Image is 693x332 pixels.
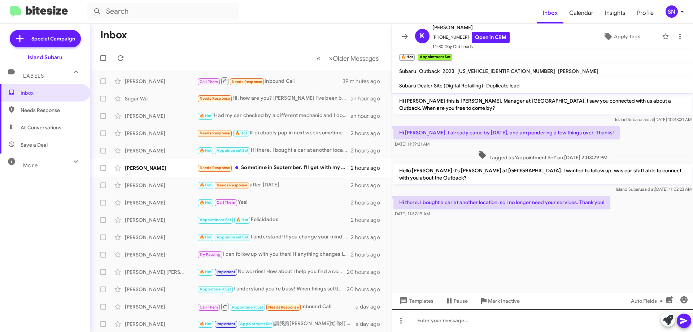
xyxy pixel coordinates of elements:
[393,164,692,184] p: Hello [PERSON_NAME] it's [PERSON_NAME] at [GEOGRAPHIC_DATA]. I wanted to follow up, was our staff...
[197,129,351,137] div: Ill probably pop in next week sometime
[333,55,379,62] span: Older Messages
[432,32,510,43] span: [PHONE_NUMBER]
[558,68,598,74] span: [PERSON_NAME]
[31,35,75,42] span: Special Campaign
[399,82,483,89] span: Subaru Dealer Site (Digital Retailing)
[347,286,386,293] div: 20 hours ago
[599,3,631,23] a: Insights
[197,198,351,207] div: Yes!
[631,3,659,23] a: Profile
[351,147,386,154] div: 2 hours ago
[443,68,454,74] span: 2023
[217,235,248,240] span: Appointment Set
[329,54,333,63] span: »
[317,54,321,63] span: «
[584,30,658,43] button: Apply Tags
[200,287,231,292] span: Appointment Set
[454,294,468,307] span: Pause
[457,68,555,74] span: [US_VEHICLE_IDENTIFICATION_NUMBER]
[393,141,430,147] span: [DATE] 11:39:21 AM
[313,51,383,66] nav: Page navigation example
[87,3,239,20] input: Search
[393,196,610,209] p: Hi there, I bought a car at another location, so I no longer need your services. Thank you!
[217,322,235,326] span: Important
[324,51,383,66] button: Next
[351,164,386,172] div: 2 hours ago
[197,216,351,224] div: Felicidades
[125,147,197,154] div: [PERSON_NAME]
[351,182,386,189] div: 2 hours ago
[200,322,212,326] span: 🔥 Hot
[474,294,526,307] button: Mark Inactive
[393,211,430,216] span: [DATE] 11:57:19 AM
[312,51,325,66] button: Previous
[236,217,248,222] span: 🔥 Hot
[125,286,197,293] div: [PERSON_NAME]
[200,305,218,310] span: Call Them
[197,285,347,293] div: I understand you're busy! When things settle down, let’s schedule a time for you to test drive th...
[615,117,692,122] span: Island Subaru [DATE] 10:48:31 AM
[125,216,197,224] div: [PERSON_NAME]
[398,294,433,307] span: Templates
[439,294,474,307] button: Pause
[217,148,248,153] span: Appointment Set
[125,130,197,137] div: [PERSON_NAME]
[197,233,351,241] div: I understand! If you change your mind later, feel free to reach out. Have a great day!
[200,113,212,118] span: 🔥 Hot
[125,164,197,172] div: [PERSON_NAME]
[472,32,510,43] a: Open in CRM
[350,95,386,102] div: an hour ago
[488,294,520,307] span: Mark Inactive
[125,182,197,189] div: [PERSON_NAME]
[197,77,343,86] div: Inbound Call
[486,82,520,89] span: Duplicate lead
[125,320,197,328] div: [PERSON_NAME]
[197,181,351,189] div: after [DATE]
[197,320,356,328] div: 讓我讓[PERSON_NAME]給你打電話
[197,112,350,120] div: Had my car checked by a different mechanic and I don't have the under carriage rot as I was told....
[200,96,230,101] span: Needs Response
[23,73,44,79] span: Labels
[616,186,692,192] span: Island Subaru [DATE] 11:02:23 AM
[399,54,415,61] small: 🔥 Hot
[356,320,386,328] div: a day ago
[537,3,563,23] a: Inbox
[642,186,655,192] span: said at
[475,151,610,161] span: Tagged as 'Appointment Set' on [DATE] 2:03:29 PM
[200,270,212,274] span: 🔥 Hot
[351,199,386,206] div: 2 hours ago
[200,235,212,240] span: 🔥 Hot
[21,89,82,96] span: Inbox
[125,234,197,241] div: [PERSON_NAME]
[100,29,127,41] h1: Inbox
[659,5,685,18] button: SN
[563,3,599,23] a: Calendar
[347,268,386,276] div: 20 hours ago
[392,294,439,307] button: Templates
[125,303,197,310] div: [PERSON_NAME]
[356,303,386,310] div: a day ago
[125,199,197,206] div: [PERSON_NAME]
[631,294,666,307] span: Auto Fields
[351,216,386,224] div: 2 hours ago
[625,294,671,307] button: Auto Fields
[419,68,440,74] span: Outback
[217,200,235,205] span: Call Them
[200,131,230,135] span: Needs Response
[197,146,351,155] div: Hi there, I bought a car at another location, so I no longer need your services. Thank you!
[351,251,386,258] div: 2 hours ago
[197,268,347,276] div: No worries! How about I help you find a convenient time to visit? We can work around your schedule.
[125,112,197,120] div: [PERSON_NAME]
[10,30,81,47] a: Special Campaign
[200,252,221,257] span: Try Pausing
[666,5,678,18] div: SN
[200,183,212,187] span: 🔥 Hot
[125,251,197,258] div: [PERSON_NAME]
[351,234,386,241] div: 2 hours ago
[125,95,197,102] div: Sugar Wu
[125,268,197,276] div: [PERSON_NAME] [PERSON_NAME]
[350,112,386,120] div: an hour ago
